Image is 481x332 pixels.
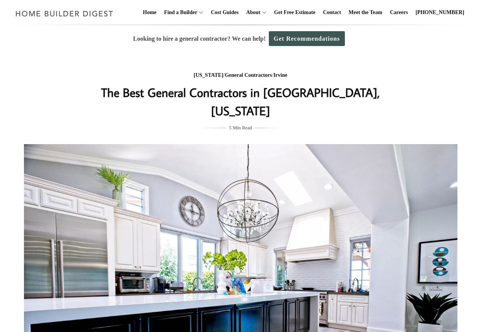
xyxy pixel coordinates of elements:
[269,31,345,46] a: Get Recommendations
[161,0,197,25] a: Find a Builder
[273,72,287,78] a: Irvine
[89,83,392,120] h1: The Best General Contractors in [GEOGRAPHIC_DATA], [US_STATE]
[89,71,392,80] div: / /
[243,0,260,25] a: About
[387,0,411,25] a: Careers
[208,0,242,25] a: Cost Guides
[229,124,252,132] span: 5 Min Read
[320,0,344,25] a: Contact
[12,6,117,21] img: Home Builder Digest
[346,0,386,25] a: Meet the Team
[271,0,319,25] a: Get Free Estimate
[225,72,272,78] a: General Contractors
[140,0,160,25] a: Home
[413,0,467,25] a: [PHONE_NUMBER]
[194,72,223,78] a: [US_STATE]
